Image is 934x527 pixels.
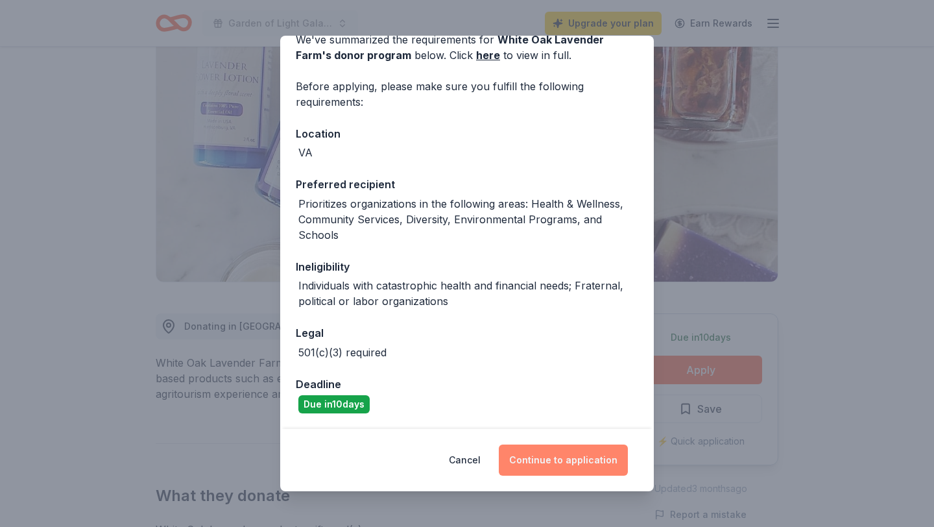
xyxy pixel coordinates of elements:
[499,445,628,476] button: Continue to application
[296,125,638,142] div: Location
[296,79,638,110] div: Before applying, please make sure you fulfill the following requirements:
[296,32,638,63] div: We've summarized the requirements for below. Click to view in full.
[296,376,638,393] div: Deadline
[298,196,638,243] div: Prioritizes organizations in the following areas: Health & Wellness, Community Services, Diversit...
[298,345,387,360] div: 501(c)(3) required
[298,145,313,160] div: VA
[296,176,638,193] div: Preferred recipient
[296,258,638,275] div: Ineligibility
[476,47,500,63] a: here
[298,395,370,413] div: Due in 10 days
[296,325,638,341] div: Legal
[449,445,481,476] button: Cancel
[298,278,638,309] div: Individuals with catastrophic health and financial needs; Fraternal, political or labor organizat...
